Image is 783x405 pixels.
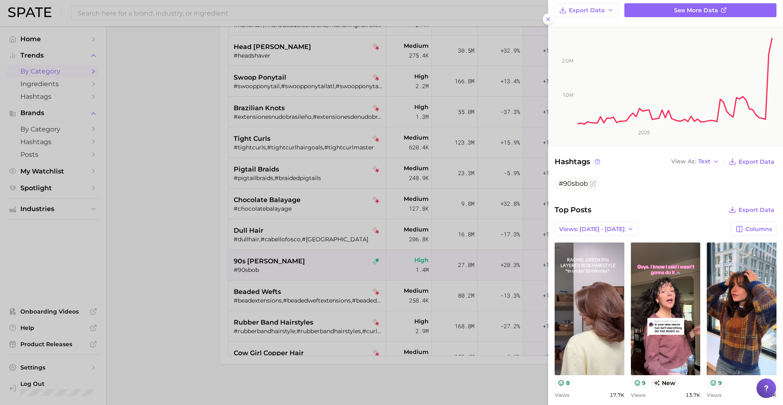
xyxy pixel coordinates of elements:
[563,92,573,98] tspan: 1.0m
[739,158,774,165] span: Export Data
[555,156,602,167] span: Hashtags
[555,204,591,216] span: Top Posts
[707,378,725,387] button: 9
[686,392,700,398] span: 13.7k
[674,7,718,14] span: See more data
[638,129,650,136] tspan: 2025
[731,222,776,236] button: Columns
[555,3,618,17] button: Export Data
[631,392,646,398] span: Views
[562,58,573,64] tspan: 2.0m
[624,3,776,17] a: See more data
[650,378,679,387] span: new
[727,204,776,216] button: Export Data
[631,378,649,387] button: 9
[671,159,696,164] span: View As
[559,226,625,233] span: Views: [DATE] - [DATE]
[698,159,710,164] span: Text
[559,180,588,187] span: #90sbob
[727,156,776,167] button: Export Data
[590,180,596,187] button: Flag as miscategorized or irrelevant
[669,156,721,167] button: View AsText
[555,222,638,236] button: Views: [DATE] - [DATE]
[569,7,605,14] span: Export Data
[555,392,569,398] span: Views
[707,392,721,398] span: Views
[745,226,772,233] span: Columns
[739,207,774,214] span: Export Data
[555,378,573,387] button: 8
[610,392,624,398] span: 17.7k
